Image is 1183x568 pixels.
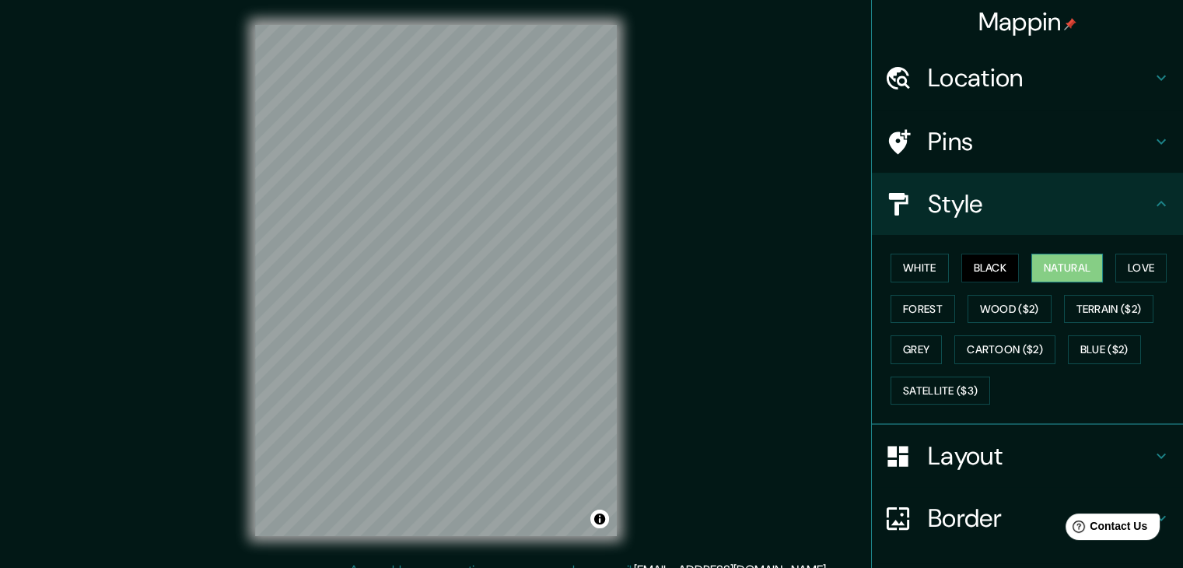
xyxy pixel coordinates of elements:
[891,335,942,364] button: Grey
[1064,295,1154,324] button: Terrain ($2)
[928,188,1152,219] h4: Style
[1031,254,1103,282] button: Natural
[872,487,1183,549] div: Border
[928,440,1152,472] h4: Layout
[968,295,1052,324] button: Wood ($2)
[891,295,955,324] button: Forest
[1115,254,1167,282] button: Love
[954,335,1055,364] button: Cartoon ($2)
[978,6,1077,37] h4: Mappin
[590,510,609,528] button: Toggle attribution
[1045,507,1166,551] iframe: Help widget launcher
[928,126,1152,157] h4: Pins
[891,254,949,282] button: White
[1064,18,1076,30] img: pin-icon.png
[872,47,1183,109] div: Location
[872,173,1183,235] div: Style
[928,503,1152,534] h4: Border
[872,110,1183,173] div: Pins
[255,25,617,536] canvas: Map
[891,377,990,405] button: Satellite ($3)
[961,254,1020,282] button: Black
[928,62,1152,93] h4: Location
[1068,335,1141,364] button: Blue ($2)
[872,425,1183,487] div: Layout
